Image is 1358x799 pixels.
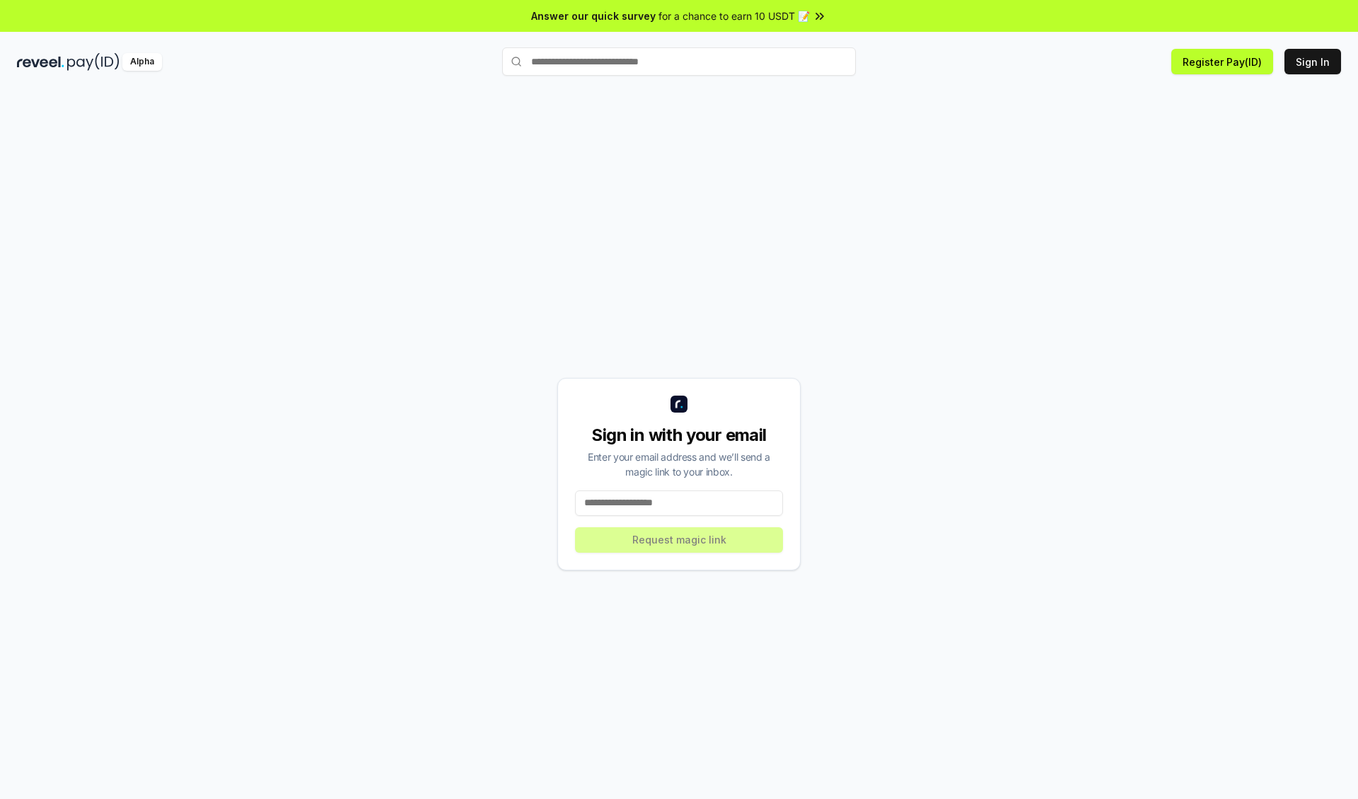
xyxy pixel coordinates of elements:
div: Sign in with your email [575,424,783,447]
img: reveel_dark [17,53,64,71]
img: pay_id [67,53,120,71]
span: Answer our quick survey [531,8,656,23]
div: Alpha [122,53,162,71]
button: Sign In [1284,49,1341,74]
button: Register Pay(ID) [1171,49,1273,74]
span: for a chance to earn 10 USDT 📝 [658,8,810,23]
img: logo_small [671,396,687,413]
div: Enter your email address and we’ll send a magic link to your inbox. [575,449,783,479]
